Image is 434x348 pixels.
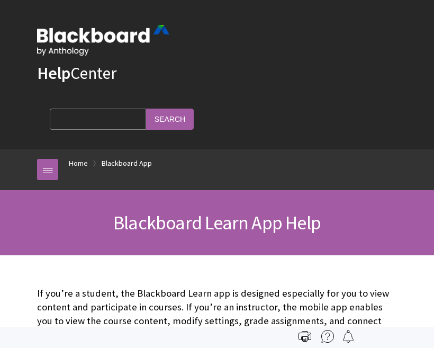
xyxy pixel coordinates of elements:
[146,109,194,129] input: Search
[69,157,88,170] a: Home
[37,287,397,342] p: If you’re a student, the Blackboard Learn app is designed especially for you to view content and ...
[113,211,321,235] span: Blackboard Learn App Help
[342,330,355,343] img: Follow this page
[321,330,334,343] img: More help
[102,157,152,170] a: Blackboard App
[299,330,311,343] img: Print
[37,25,169,56] img: Blackboard by Anthology
[37,63,116,84] a: HelpCenter
[37,63,70,84] strong: Help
